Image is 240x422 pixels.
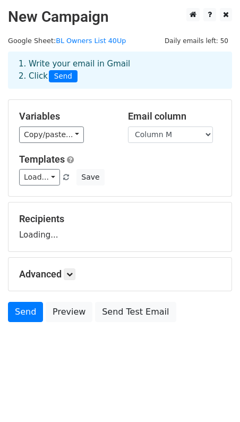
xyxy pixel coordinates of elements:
[161,35,232,47] span: Daily emails left: 50
[8,37,126,45] small: Google Sheet:
[95,302,176,322] a: Send Test Email
[56,37,126,45] a: BL Owners List 40Up
[49,70,78,83] span: Send
[19,154,65,165] a: Templates
[8,302,43,322] a: Send
[19,268,221,280] h5: Advanced
[46,302,92,322] a: Preview
[19,213,221,241] div: Loading...
[19,213,221,225] h5: Recipients
[19,126,84,143] a: Copy/paste...
[76,169,104,185] button: Save
[19,111,112,122] h5: Variables
[19,169,60,185] a: Load...
[161,37,232,45] a: Daily emails left: 50
[128,111,221,122] h5: Email column
[11,58,229,82] div: 1. Write your email in Gmail 2. Click
[8,8,232,26] h2: New Campaign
